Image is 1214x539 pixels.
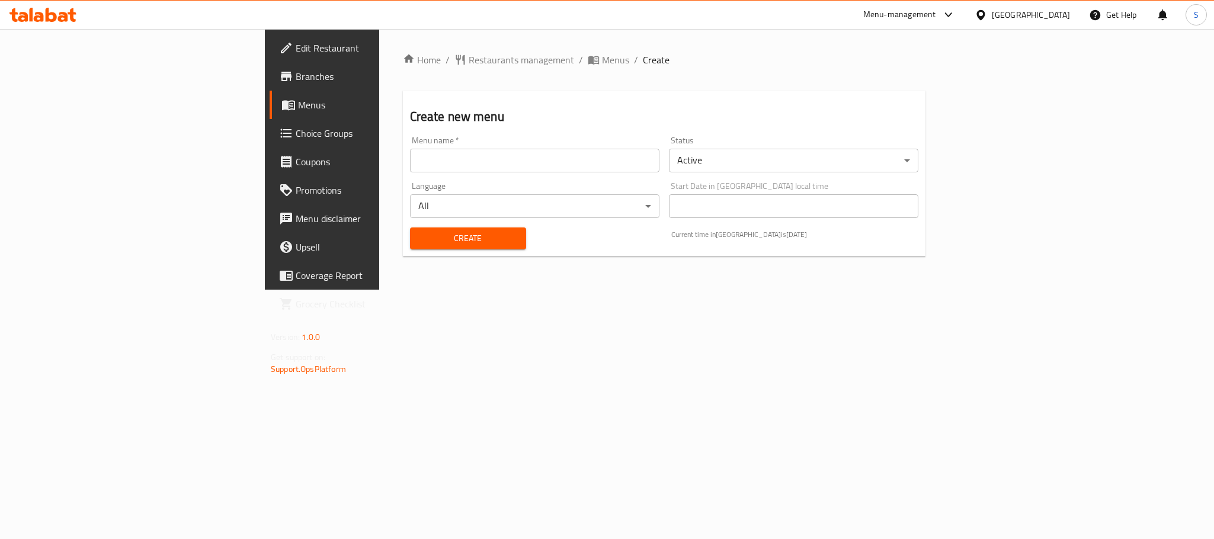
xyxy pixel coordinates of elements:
span: Edit Restaurant [296,41,458,55]
input: Please enter Menu name [410,149,659,172]
a: Coverage Report [270,261,467,290]
span: Branches [296,69,458,84]
span: Coverage Report [296,268,458,283]
button: Create [410,227,527,249]
span: Menu disclaimer [296,211,458,226]
li: / [579,53,583,67]
a: Edit Restaurant [270,34,467,62]
li: / [634,53,638,67]
nav: breadcrumb [403,53,925,67]
a: Restaurants management [454,53,574,67]
div: [GEOGRAPHIC_DATA] [992,8,1070,21]
div: All [410,194,659,218]
span: S [1194,8,1199,21]
div: Active [669,149,918,172]
a: Menu disclaimer [270,204,467,233]
a: Support.OpsPlatform [271,361,346,377]
div: Menu-management [863,8,936,22]
a: Menus [588,53,629,67]
span: Menus [602,53,629,67]
span: Get support on: [271,349,325,365]
a: Branches [270,62,467,91]
a: Choice Groups [270,119,467,147]
a: Coupons [270,147,467,176]
a: Menus [270,91,467,119]
span: Create [419,231,517,246]
span: Choice Groups [296,126,458,140]
a: Grocery Checklist [270,290,467,318]
span: 1.0.0 [302,329,320,345]
span: Promotions [296,183,458,197]
span: Restaurants management [469,53,574,67]
span: Grocery Checklist [296,297,458,311]
span: Create [643,53,670,67]
h2: Create new menu [410,108,918,126]
a: Promotions [270,176,467,204]
span: Coupons [296,155,458,169]
span: Menus [298,98,458,112]
span: Upsell [296,240,458,254]
span: Version: [271,329,300,345]
a: Upsell [270,233,467,261]
p: Current time in [GEOGRAPHIC_DATA] is [DATE] [671,229,918,240]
